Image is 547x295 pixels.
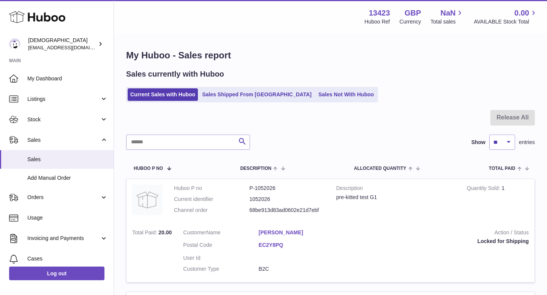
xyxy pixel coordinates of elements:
div: [DEMOGRAPHIC_DATA] [28,37,96,51]
span: Sales [27,156,108,163]
a: Sales Shipped From [GEOGRAPHIC_DATA] [199,88,314,101]
dt: User Id [183,254,259,262]
span: Stock [27,116,100,123]
a: Sales Not With Huboo [316,88,376,101]
dt: Name [183,229,259,238]
span: [EMAIL_ADDRESS][DOMAIN_NAME] [28,44,112,50]
span: Customer [183,229,206,235]
span: 0.00 [514,8,529,18]
h1: My Huboo - Sales report [126,49,535,61]
span: NaN [440,8,455,18]
a: Log out [9,267,104,280]
span: Total paid [489,166,515,171]
strong: GBP [405,8,421,18]
a: Current Sales with Huboo [128,88,198,101]
dd: P-1052026 [250,185,325,192]
label: Show [471,139,485,146]
span: 20.00 [158,229,172,235]
a: [PERSON_NAME] [259,229,334,236]
span: Huboo P no [134,166,163,171]
span: Description [240,166,271,171]
div: Currency [400,18,421,25]
dt: Postal Code [183,242,259,251]
dd: 68be913d83ad0602e21d7ebf [250,207,325,214]
dt: Channel order [174,207,250,214]
div: Locked for Shipping [345,238,529,245]
div: pre-kitted test G1 [336,194,455,201]
a: 0.00 AVAILABLE Stock Total [474,8,538,25]
a: EC2Y8PQ [259,242,334,249]
span: Sales [27,137,100,144]
dt: Huboo P no [174,185,250,192]
span: ALLOCATED Quantity [354,166,406,171]
img: olgazyuz@outlook.com [9,38,21,50]
dd: B2C [259,265,334,273]
strong: Action / Status [345,229,529,238]
span: Orders [27,194,100,201]
span: AVAILABLE Stock Total [474,18,538,25]
span: My Dashboard [27,75,108,82]
span: Usage [27,214,108,221]
span: Total sales [430,18,464,25]
span: Cases [27,255,108,262]
span: Add Manual Order [27,174,108,182]
td: 1 [461,179,534,223]
span: entries [519,139,535,146]
a: NaN Total sales [430,8,464,25]
img: no-photo.jpg [132,185,163,215]
h2: Sales currently with Huboo [126,69,224,79]
strong: Total Paid [132,229,158,237]
dt: Current identifier [174,196,250,203]
span: Invoicing and Payments [27,235,100,242]
strong: Description [336,185,455,194]
strong: Quantity Sold [467,185,502,193]
strong: 13423 [369,8,390,18]
span: Listings [27,96,100,103]
dd: 1052026 [250,196,325,203]
dt: Customer Type [183,265,259,273]
div: Huboo Ref [365,18,390,25]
